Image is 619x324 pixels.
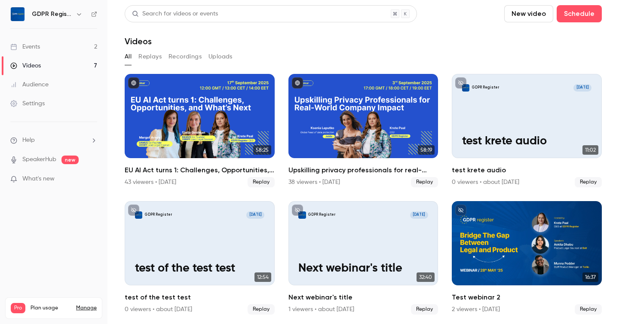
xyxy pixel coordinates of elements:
div: 43 viewers • [DATE] [125,178,176,186]
h2: test of the test test [125,292,275,303]
li: Test webinar 2 [452,201,602,315]
span: Replay [575,177,602,187]
div: 1 viewers • about [DATE] [288,305,354,314]
a: test krete audioGDPR Register[DATE]test krete audio11:02test krete audio0 viewers • about [DATE]R... [452,74,602,187]
button: New video [504,5,553,22]
section: Videos [125,5,602,319]
span: What's new [22,174,55,183]
h6: GDPR Register [32,10,72,18]
p: GDPR Register [472,85,499,90]
span: Replay [575,304,602,315]
span: [DATE] [410,211,428,219]
button: Replays [138,50,162,64]
a: 58:19Upskilling privacy professionals for real-world company impact38 viewers • [DATE]Replay [288,74,438,187]
li: Next webinar's title [288,201,438,315]
img: GDPR Register [11,7,25,21]
span: 58:25 [253,145,271,155]
button: published [292,77,303,89]
div: Settings [10,99,45,108]
span: Replay [248,304,275,315]
button: Uploads [208,50,233,64]
li: EU AI Act turns 1: Challenges, Opportunities, and What’s Next [125,74,275,187]
a: SpeakerHub [22,155,56,164]
div: Videos [10,61,41,70]
a: 16:37Test webinar 22 viewers • [DATE]Replay [452,201,602,315]
h2: Next webinar's title [288,292,438,303]
h1: Videos [125,36,152,46]
h2: EU AI Act turns 1: Challenges, Opportunities, and What’s Next [125,165,275,175]
a: Manage [76,305,97,312]
span: 16:37 [582,272,598,282]
li: help-dropdown-opener [10,136,97,145]
span: Help [22,136,35,145]
span: 32:40 [417,272,435,282]
button: Schedule [557,5,602,22]
h2: Test webinar 2 [452,292,602,303]
button: unpublished [292,205,303,216]
span: Pro [11,303,25,313]
p: GDPR Register [145,212,172,217]
p: Next webinar's title [298,262,428,275]
button: published [128,77,139,89]
span: Replay [411,177,438,187]
span: Replay [248,177,275,187]
h2: Upskilling privacy professionals for real-world company impact [288,165,438,175]
p: test of the test test [135,262,265,275]
span: 11:02 [582,145,598,155]
div: 2 viewers • [DATE] [452,305,500,314]
span: 12:54 [254,272,271,282]
div: 0 viewers • about [DATE] [452,178,519,186]
h2: test krete audio [452,165,602,175]
button: unpublished [128,205,139,216]
li: test of the test test [125,201,275,315]
button: unpublished [455,77,466,89]
div: 0 viewers • about [DATE] [125,305,192,314]
span: [DATE] [246,211,264,219]
button: Recordings [169,50,202,64]
span: [DATE] [573,84,591,92]
div: Audience [10,80,49,89]
span: Plan usage [31,305,71,312]
p: GDPR Register [308,212,335,217]
div: Search for videos or events [132,9,218,18]
span: 58:19 [418,145,435,155]
a: Next webinar's titleGDPR Register[DATE]Next webinar's title32:40Next webinar's title1 viewers • a... [288,201,438,315]
button: unpublished [455,205,466,216]
div: Events [10,43,40,51]
li: Upskilling privacy professionals for real-world company impact [288,74,438,187]
div: 38 viewers • [DATE] [288,178,340,186]
a: test of the test testGDPR Register[DATE]test of the test test12:54test of the test test0 viewers ... [125,201,275,315]
li: test krete audio [452,74,602,187]
span: Replay [411,304,438,315]
a: 58:25EU AI Act turns 1: Challenges, Opportunities, and What’s Next43 viewers • [DATE]Replay [125,74,275,187]
span: new [61,156,79,164]
button: All [125,50,132,64]
p: test krete audio [462,134,592,148]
